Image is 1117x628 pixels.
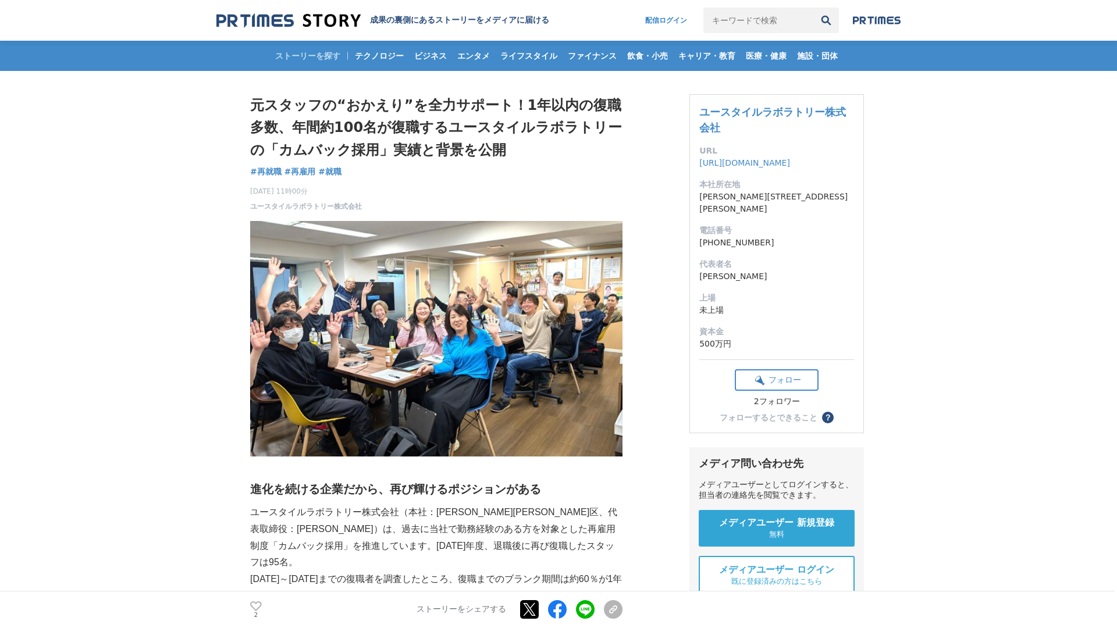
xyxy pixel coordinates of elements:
dd: 500万円 [699,338,854,350]
a: #再就職 [250,166,282,178]
a: #就職 [318,166,341,178]
span: ？ [824,413,832,422]
h1: 元スタッフの“おかえり”を全力サポート！1年以内の復職多数、年間約100名が復職するユースタイルラボラトリーの「カムバック採用」実績と背景を公開 [250,94,622,161]
a: エンタメ [453,41,495,71]
p: ユースタイルラボラトリー株式会社（本社：[PERSON_NAME][PERSON_NAME]区、代表取締役：[PERSON_NAME]）は、過去に当社で勤務経験のある方を対象とした再雇用制度「カ... [250,504,622,571]
span: メディアユーザー ログイン [719,564,834,576]
span: ファイナンス [563,51,621,61]
dt: 資本金 [699,326,854,338]
a: 飲食・小売 [622,41,673,71]
a: メディアユーザー ログイン 既に登録済みの方はこちら [699,556,855,595]
img: prtimes [853,16,901,25]
span: メディアユーザー 新規登録 [719,517,834,529]
a: ビジネス [410,41,451,71]
dt: 代表者名 [699,258,854,270]
img: 成果の裏側にあるストーリーをメディアに届ける [216,13,361,28]
a: [URL][DOMAIN_NAME] [699,158,790,167]
dd: [PERSON_NAME] [699,270,854,283]
p: 2 [250,612,262,618]
span: [DATE] 11時00分 [250,186,362,197]
span: エンタメ [453,51,495,61]
a: ユースタイルラボラトリー株式会社 [250,201,362,212]
dd: 未上場 [699,304,854,316]
dt: 本社所在地 [699,179,854,191]
dd: [PERSON_NAME][STREET_ADDRESS][PERSON_NAME] [699,191,854,215]
a: 成果の裏側にあるストーリーをメディアに届ける 成果の裏側にあるストーリーをメディアに届ける [216,13,549,28]
button: フォロー [735,369,819,391]
dt: URL [699,145,854,157]
span: #再雇用 [284,166,316,177]
div: 2フォロワー [735,397,819,407]
span: 医療・健康 [741,51,791,61]
div: メディアユーザーとしてログインすると、担当者の連絡先を閲覧できます。 [699,480,855,501]
button: ？ [822,412,834,423]
a: 医療・健康 [741,41,791,71]
dt: 上場 [699,292,854,304]
div: フォローするとできること [720,413,817,422]
span: 飲食・小売 [622,51,673,61]
div: メディア問い合わせ先 [699,456,855,470]
span: 無料 [769,529,784,540]
input: キーワードで検索 [703,8,813,33]
dd: [PHONE_NUMBER] [699,237,854,249]
span: キャリア・教育 [674,51,740,61]
a: 配信ログイン [634,8,699,33]
h2: 進化を続ける企業だから、再び輝けるポジションがある [250,480,622,498]
span: 施設・団体 [792,51,842,61]
p: ストーリーをシェアする [417,605,506,615]
button: 検索 [813,8,839,33]
dt: 電話番号 [699,224,854,237]
a: メディアユーザー 新規登録 無料 [699,510,855,547]
span: ライフスタイル [496,51,562,61]
span: テクノロジー [350,51,408,61]
p: [DATE]～[DATE]までの復職者を調査したところ、復職までのブランク期間は約60％が1年以内でした。 [250,571,622,605]
a: ライフスタイル [496,41,562,71]
a: ファイナンス [563,41,621,71]
span: #再就職 [250,166,282,177]
a: 施設・団体 [792,41,842,71]
span: ビジネス [410,51,451,61]
a: ユースタイルラボラトリー株式会社 [699,106,846,134]
a: #再雇用 [284,166,316,178]
img: thumbnail_5e65eb70-7254-11f0-ad75-a15d8acbbc29.jpg [250,221,622,456]
span: #就職 [318,166,341,177]
a: テクノロジー [350,41,408,71]
span: 既に登録済みの方はこちら [731,576,822,587]
a: キャリア・教育 [674,41,740,71]
h2: 成果の裏側にあるストーリーをメディアに届ける [370,15,549,26]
